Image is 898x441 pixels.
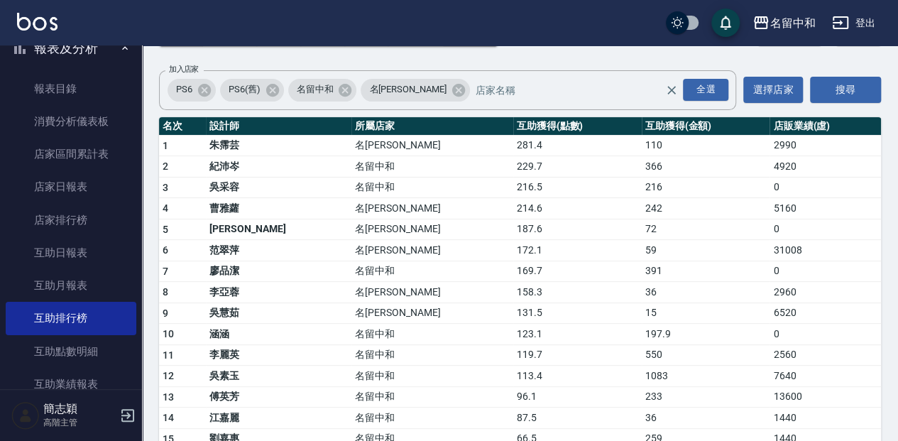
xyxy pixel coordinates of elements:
td: 名[PERSON_NAME] [351,135,513,156]
td: 391 [642,261,770,282]
th: 互助獲得(點數) [513,117,642,136]
td: 110 [642,135,770,156]
td: 名[PERSON_NAME] [351,219,513,240]
th: 設計師 [206,117,351,136]
td: 吳采容 [206,177,351,198]
td: 15 [642,303,770,324]
td: 36 [642,408,770,429]
a: 互助日報表 [6,236,136,269]
td: 131.5 [513,303,642,324]
button: save [711,9,740,37]
td: 名留中和 [351,386,513,408]
th: 店販業績(虛) [770,117,881,136]
td: 214.6 [513,198,642,219]
td: 229.7 [513,156,642,178]
td: 1083 [642,366,770,387]
td: 0 [770,324,881,345]
img: Logo [17,13,58,31]
div: 全選 [683,79,728,101]
td: 曹雅蘿 [206,198,351,219]
td: [PERSON_NAME] [206,219,351,240]
td: 名[PERSON_NAME] [351,198,513,219]
td: 吳素玉 [206,366,351,387]
span: 5 [163,224,168,235]
span: 4 [163,202,168,214]
button: Open [680,76,731,104]
span: 14 [163,412,175,423]
td: 名留中和 [351,408,513,429]
span: PS6 [168,82,201,97]
td: 名留中和 [351,156,513,178]
td: 216.5 [513,177,642,198]
h5: 簡志穎 [43,402,116,416]
td: 李亞蓉 [206,282,351,303]
td: 216 [642,177,770,198]
td: 550 [642,344,770,366]
span: 11 [163,349,175,361]
td: 158.3 [513,282,642,303]
td: 0 [770,177,881,198]
td: 5160 [770,198,881,219]
td: 2990 [770,135,881,156]
td: 31008 [770,240,881,261]
button: 名留中和 [747,9,821,38]
td: 1440 [770,408,881,429]
button: 搜尋 [810,77,881,103]
td: 傅英芳 [206,386,351,408]
td: 7640 [770,366,881,387]
span: 13 [163,391,175,403]
td: 江嘉麗 [206,408,351,429]
a: 報表目錄 [6,72,136,105]
img: Person [11,401,40,430]
div: 名[PERSON_NAME] [361,79,469,102]
a: 互助月報表 [6,269,136,302]
span: 9 [163,307,168,319]
span: 名留中和 [288,82,342,97]
a: 店家區間累計表 [6,138,136,170]
td: 名留中和 [351,366,513,387]
td: 366 [642,156,770,178]
a: 店家排行榜 [6,204,136,236]
span: 8 [163,286,168,298]
td: 廖品潔 [206,261,351,282]
td: 吳慧茹 [206,303,351,324]
p: 高階主管 [43,416,116,429]
div: 名留中和 [288,79,357,102]
div: PS6 [168,79,216,102]
td: 36 [642,282,770,303]
td: 涵涵 [206,324,351,345]
td: 233 [642,386,770,408]
button: 報表及分析 [6,30,136,67]
td: 2560 [770,344,881,366]
button: 選擇店家 [743,77,803,103]
a: 互助業績報表 [6,368,136,401]
span: 名[PERSON_NAME] [361,82,454,97]
span: 12 [163,370,175,381]
span: 10 [163,328,175,339]
td: 名[PERSON_NAME] [351,240,513,261]
td: 59 [642,240,770,261]
a: 店家日報表 [6,170,136,203]
button: 登出 [826,10,881,36]
td: 紀沛岑 [206,156,351,178]
td: 朱霈芸 [206,135,351,156]
span: 1 [163,140,168,151]
td: 172.1 [513,240,642,261]
label: 加入店家 [169,64,199,75]
td: 242 [642,198,770,219]
input: 店家名稱 [472,77,691,102]
td: 0 [770,261,881,282]
a: 互助排行榜 [6,302,136,334]
td: 2960 [770,282,881,303]
th: 名次 [159,117,206,136]
span: PS6(舊) [220,82,269,97]
td: 李麗英 [206,344,351,366]
td: 范翠萍 [206,240,351,261]
td: 4920 [770,156,881,178]
td: 281.4 [513,135,642,156]
td: 72 [642,219,770,240]
div: PS6(舊) [220,79,284,102]
td: 13600 [770,386,881,408]
span: 2 [163,160,168,172]
td: 名留中和 [351,261,513,282]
